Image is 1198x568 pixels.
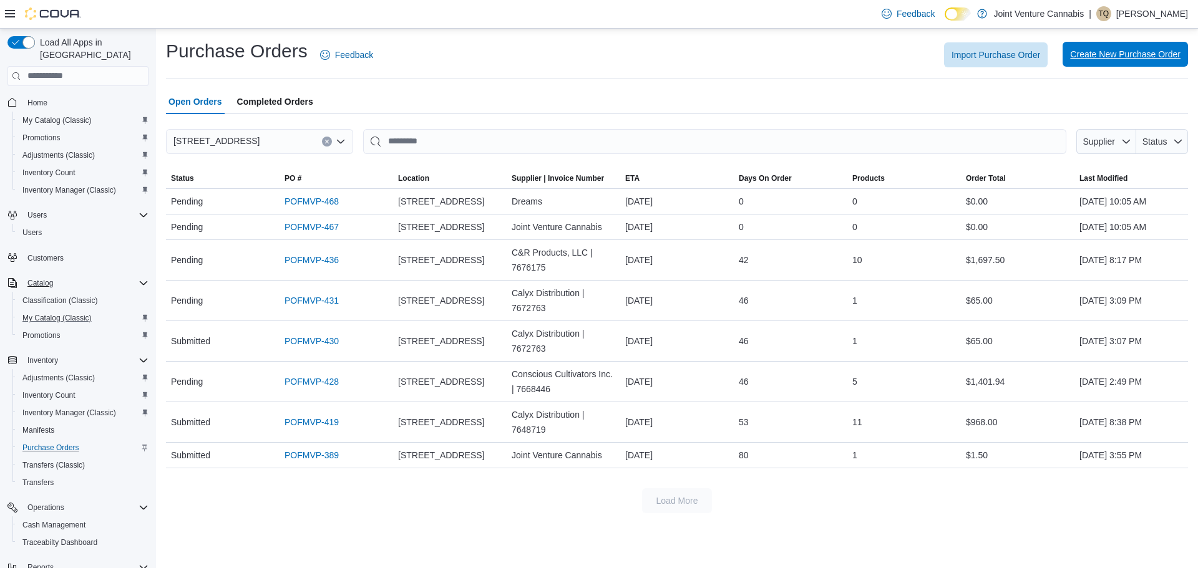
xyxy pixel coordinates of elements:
[17,165,149,180] span: Inventory Count
[1099,6,1109,21] span: TQ
[17,165,80,180] a: Inventory Count
[22,500,69,515] button: Operations
[171,374,203,389] span: Pending
[17,370,100,385] a: Adjustments (Classic)
[17,310,97,325] a: My Catalog (Classic)
[22,95,149,110] span: Home
[2,206,153,224] button: Users
[17,148,149,163] span: Adjustments (Classic)
[398,334,484,349] span: [STREET_ADDRESS]
[22,115,92,125] span: My Catalog (Classic)
[398,448,484,463] span: [STREET_ADDRESS]
[852,448,857,463] span: 1
[17,517,90,532] a: Cash Management
[17,458,149,473] span: Transfers (Classic)
[17,130,149,145] span: Promotions
[12,474,153,491] button: Transfers
[17,113,149,128] span: My Catalog (Classic)
[17,535,149,550] span: Traceabilty Dashboard
[22,276,149,291] span: Catalog
[17,310,149,325] span: My Catalog (Classic)
[22,95,52,110] a: Home
[620,329,734,354] div: [DATE]
[237,89,313,114] span: Completed Orders
[171,253,203,267] span: Pending
[507,362,620,402] div: Conscious Cultivators Inc. | 7668446
[944,42,1048,67] button: Import Purchase Order
[2,499,153,516] button: Operations
[171,293,203,308] span: Pending
[12,129,153,147] button: Promotions
[171,173,194,183] span: Status
[336,137,346,147] button: Open list of options
[852,194,857,209] span: 0
[852,293,857,308] span: 1
[877,1,940,26] a: Feedback
[171,194,203,209] span: Pending
[739,253,749,267] span: 42
[285,194,339,209] a: POFMVP-468
[22,251,69,266] a: Customers
[1096,6,1111,21] div: Terrence Quarles
[17,293,103,308] a: Classification (Classic)
[2,352,153,369] button: Inventory
[173,133,260,148] span: [STREET_ADDRESS]
[852,415,862,430] span: 11
[17,183,121,198] a: Inventory Manager (Classic)
[22,185,116,195] span: Inventory Manager (Classic)
[512,173,604,183] span: Supplier | Invoice Number
[22,330,61,340] span: Promotions
[1079,173,1127,183] span: Last Modified
[171,334,210,349] span: Submitted
[620,168,734,188] button: ETA
[22,425,54,435] span: Manifests
[1116,6,1188,21] p: [PERSON_NAME]
[398,173,429,183] span: Location
[17,370,149,385] span: Adjustments (Classic)
[2,94,153,112] button: Home
[739,374,749,389] span: 46
[12,181,153,199] button: Inventory Manager (Classic)
[285,415,339,430] a: POFMVP-419
[363,129,1066,154] input: This is a search bar. After typing your query, hit enter to filter the results lower in the page.
[171,448,210,463] span: Submitted
[166,168,280,188] button: Status
[17,388,80,403] a: Inventory Count
[507,321,620,361] div: Calyx Distribution | 7672763
[961,443,1074,468] div: $1.50
[17,475,149,490] span: Transfers
[27,253,64,263] span: Customers
[22,168,75,178] span: Inventory Count
[12,439,153,456] button: Purchase Orders
[22,133,61,143] span: Promotions
[22,313,92,323] span: My Catalog (Classic)
[1070,48,1181,60] span: Create New Purchase Order
[1063,42,1188,67] button: Create New Purchase Order
[22,150,95,160] span: Adjustments (Classic)
[285,219,339,234] a: POFMVP-467
[12,421,153,439] button: Manifests
[22,520,85,530] span: Cash Management
[17,440,149,455] span: Purchase Orders
[961,329,1074,354] div: $65.00
[961,248,1074,272] div: $1,697.50
[22,228,42,238] span: Users
[847,168,961,188] button: Products
[285,374,339,389] a: POFMVP-428
[1074,443,1188,468] div: [DATE] 3:55 PM
[1074,214,1188,239] div: [DATE] 10:05 AM
[12,147,153,164] button: Adjustments (Classic)
[507,443,620,468] div: Joint Venture Cannabis
[1142,137,1167,147] span: Status
[620,214,734,239] div: [DATE]
[17,405,121,420] a: Inventory Manager (Classic)
[507,189,620,214] div: Dreams
[852,253,862,267] span: 10
[22,276,58,291] button: Catalog
[22,208,149,223] span: Users
[620,443,734,468] div: [DATE]
[1089,6,1091,21] p: |
[739,448,749,463] span: 80
[27,278,53,288] span: Catalog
